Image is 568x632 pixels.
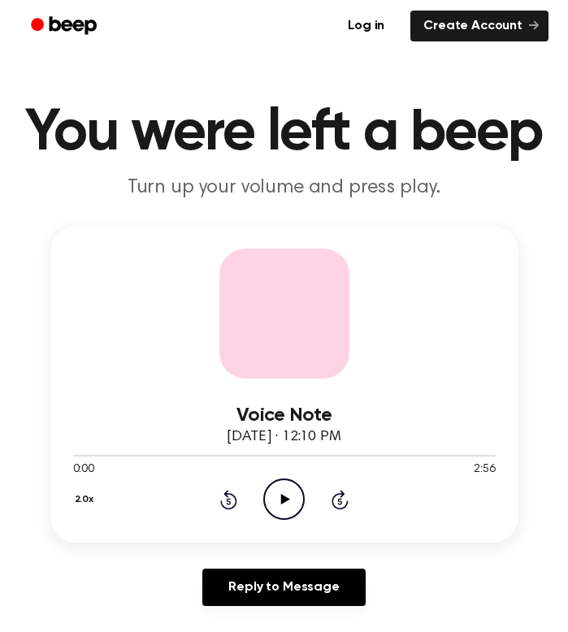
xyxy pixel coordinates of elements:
[332,7,401,45] a: Log in
[227,430,340,444] span: [DATE] · 12:10 PM
[73,486,100,513] button: 2.0x
[410,11,548,41] a: Create Account
[474,461,495,478] span: 2:56
[202,569,365,606] a: Reply to Message
[20,175,548,200] p: Turn up your volume and press play.
[20,11,111,42] a: Beep
[20,104,548,162] h1: You were left a beep
[73,405,496,426] h3: Voice Note
[73,461,94,478] span: 0:00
